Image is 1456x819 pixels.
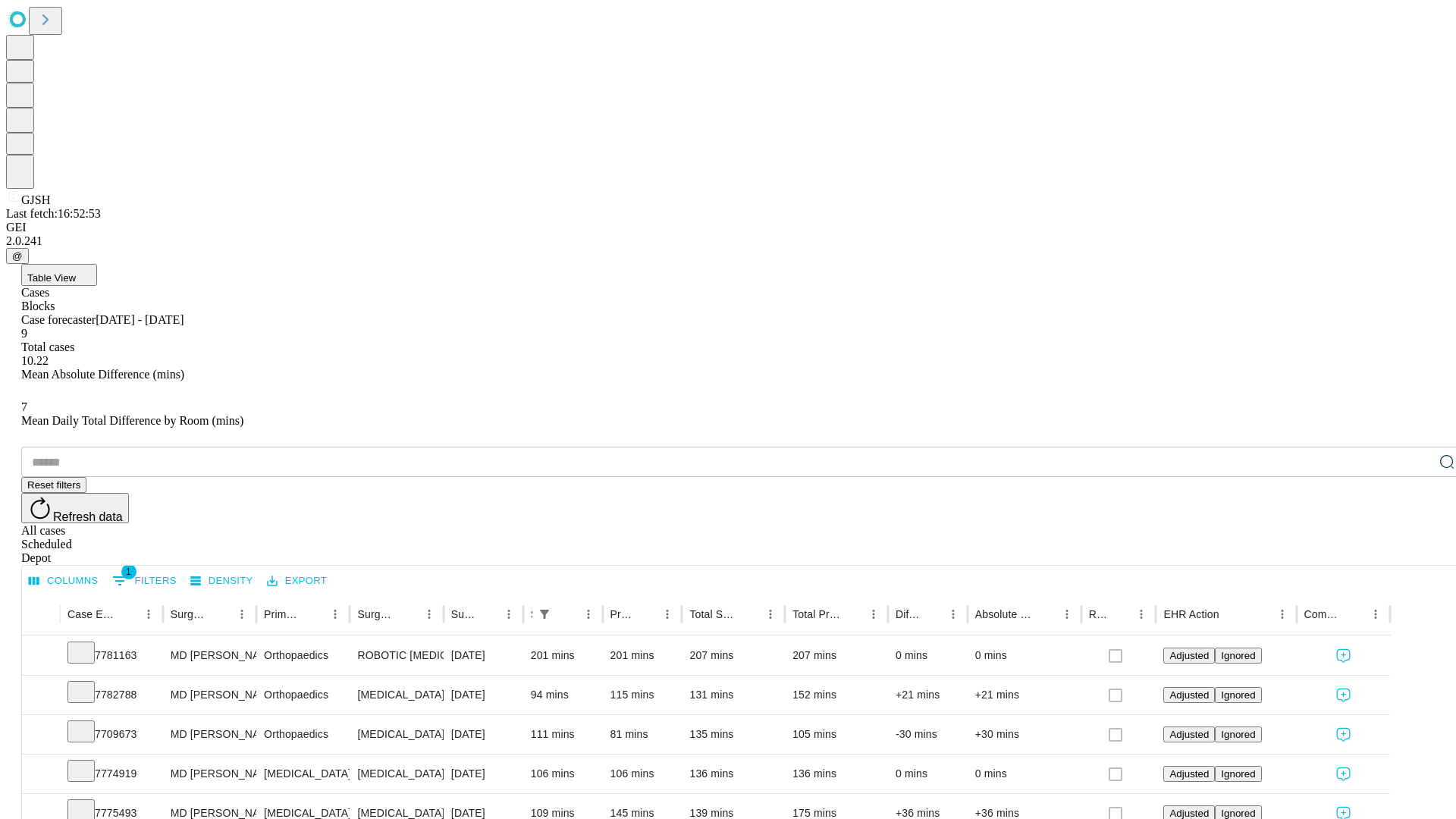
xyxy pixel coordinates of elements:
[975,755,1074,793] div: 0 mins
[635,604,657,625] button: Sort
[1304,608,1342,620] div: Comments
[21,354,49,367] span: 10.22
[67,676,155,714] div: 7782788
[1215,726,1261,742] button: Ignored
[21,400,27,413] span: 7
[689,636,777,675] div: 207 mins
[1221,768,1255,780] span: Ignored
[171,608,209,620] div: Surgeon Name
[1131,604,1152,625] button: Menu
[325,604,346,625] button: Menu
[534,604,555,625] div: 1 active filter
[896,636,960,675] div: 0 mins
[138,604,159,625] button: Menu
[451,636,516,675] div: [DATE]
[975,676,1074,714] div: +21 mins
[1221,729,1255,740] span: Ignored
[1169,808,1209,819] span: Adjusted
[1215,766,1261,782] button: Ignored
[1056,604,1078,625] button: Menu
[1344,604,1365,625] button: Sort
[610,715,675,754] div: 81 mins
[1221,689,1255,701] span: Ignored
[67,715,155,754] div: 7709673
[1089,608,1109,620] div: Resolved in EHR
[531,608,532,620] div: Scheduled In Room Duration
[1215,687,1261,703] button: Ignored
[792,608,840,620] div: Total Predicted Duration
[1272,604,1293,625] button: Menu
[1169,650,1209,661] span: Adjusted
[498,604,519,625] button: Menu
[451,755,516,793] div: [DATE]
[171,715,249,754] div: MD [PERSON_NAME] [PERSON_NAME] Md
[689,676,777,714] div: 131 mins
[896,715,960,754] div: -30 mins
[863,604,884,625] button: Menu
[1163,608,1219,620] div: EHR Action
[263,570,331,593] button: Export
[21,193,50,206] span: GJSH
[210,604,231,625] button: Sort
[6,234,1450,248] div: 2.0.241
[67,636,155,675] div: 7781163
[264,715,342,754] div: Orthopaedics
[6,248,29,264] button: @
[792,755,880,793] div: 136 mins
[21,368,184,381] span: Mean Absolute Difference (mins)
[531,676,595,714] div: 94 mins
[1163,726,1215,742] button: Adjusted
[357,676,435,714] div: [MEDICAL_DATA] [MEDICAL_DATA]
[451,715,516,754] div: [DATE]
[67,608,115,620] div: Case Epic Id
[21,493,129,523] button: Refresh data
[30,643,52,670] button: Expand
[264,755,342,793] div: [MEDICAL_DATA]
[96,313,184,326] span: [DATE] - [DATE]
[25,570,102,593] button: Select columns
[1365,604,1386,625] button: Menu
[578,604,599,625] button: Menu
[531,636,595,675] div: 201 mins
[53,510,123,523] span: Refresh data
[896,608,920,620] div: Difference
[610,636,675,675] div: 201 mins
[187,570,257,593] button: Density
[610,755,675,793] div: 106 mins
[27,479,80,491] span: Reset filters
[1215,648,1261,664] button: Ignored
[121,564,136,579] span: 1
[6,221,1450,234] div: GEI
[12,250,23,262] span: @
[21,264,97,286] button: Table View
[739,604,760,625] button: Sort
[1221,650,1255,661] span: Ignored
[689,715,777,754] div: 135 mins
[1169,768,1209,780] span: Adjusted
[357,755,435,793] div: [MEDICAL_DATA]
[231,604,253,625] button: Menu
[975,636,1074,675] div: 0 mins
[1221,808,1255,819] span: Ignored
[842,604,863,625] button: Sort
[21,477,86,493] button: Reset filters
[1163,687,1215,703] button: Adjusted
[171,755,249,793] div: MD [PERSON_NAME] E Md
[171,676,249,714] div: MD [PERSON_NAME] [PERSON_NAME] Md
[531,715,595,754] div: 111 mins
[264,608,302,620] div: Primary Service
[108,569,180,593] button: Show filters
[21,340,74,353] span: Total cases
[21,327,27,340] span: 9
[921,604,943,625] button: Sort
[171,636,249,675] div: MD [PERSON_NAME] [PERSON_NAME] Md
[689,755,777,793] div: 136 mins
[67,755,155,793] div: 7774919
[264,636,342,675] div: Orthopaedics
[792,676,880,714] div: 152 mins
[27,272,76,284] span: Table View
[21,313,96,326] span: Case forecaster
[21,414,243,427] span: Mean Daily Total Difference by Room (mins)
[451,676,516,714] div: [DATE]
[943,604,964,625] button: Menu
